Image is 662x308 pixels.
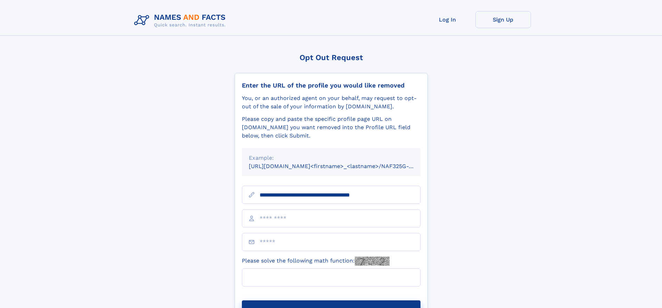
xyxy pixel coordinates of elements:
div: Example: [249,154,414,162]
small: [URL][DOMAIN_NAME]<firstname>_<lastname>/NAF325G-xxxxxxxx [249,163,434,169]
div: Enter the URL of the profile you would like removed [242,82,420,89]
div: Opt Out Request [235,53,428,62]
div: You, or an authorized agent on your behalf, may request to opt-out of the sale of your informatio... [242,94,420,111]
a: Sign Up [475,11,531,28]
div: Please copy and paste the specific profile page URL on [DOMAIN_NAME] you want removed into the Pr... [242,115,420,140]
label: Please solve the following math function: [242,257,390,266]
img: Logo Names and Facts [131,11,231,30]
a: Log In [420,11,475,28]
